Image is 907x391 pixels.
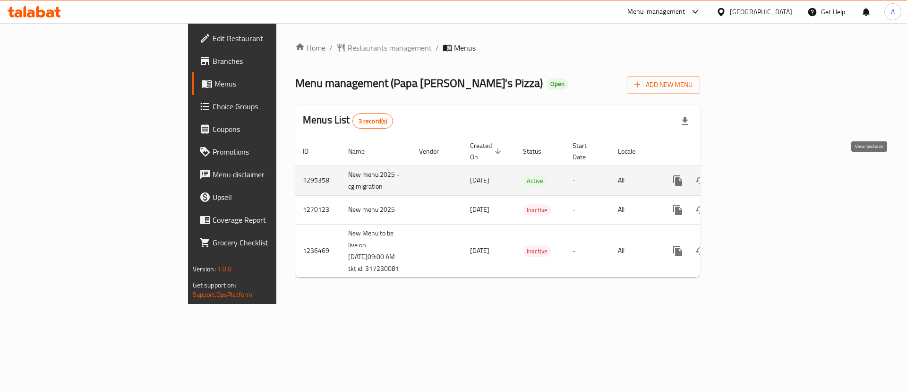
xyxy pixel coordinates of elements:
button: Change Status [689,199,712,221]
td: All [610,224,659,278]
a: Menus [192,72,340,95]
nav: breadcrumb [295,42,700,53]
button: Change Status [689,240,712,262]
span: Edit Restaurant [213,33,332,44]
span: [DATE] [470,203,489,216]
td: - [565,165,610,195]
div: Export file [674,110,696,132]
th: Actions [659,137,765,166]
span: Inactive [523,246,551,257]
button: more [667,169,689,192]
span: Branches [213,55,332,67]
td: New menu 2025 -cg migration [341,165,411,195]
a: Menu disclaimer [192,163,340,186]
a: Upsell [192,186,340,209]
a: Choice Groups [192,95,340,118]
span: [DATE] [470,174,489,186]
h2: Menus List [303,113,393,129]
span: Created On [470,140,504,163]
span: Status [523,146,554,157]
td: - [565,224,610,278]
span: Locale [618,146,648,157]
span: A [891,7,895,17]
span: Menus [214,78,332,89]
span: Start Date [573,140,599,163]
span: Choice Groups [213,101,332,112]
span: Menu disclaimer [213,169,332,180]
div: Inactive [523,204,551,216]
a: Coverage Report [192,209,340,231]
button: Add New Menu [627,76,700,94]
button: more [667,240,689,262]
a: Support.OpsPlatform [193,288,253,301]
span: Grocery Checklist [213,237,332,248]
button: more [667,199,689,221]
span: Menus [454,42,476,53]
a: Grocery Checklist [192,231,340,254]
div: [GEOGRAPHIC_DATA] [730,7,792,17]
span: Menu management ( Papa [PERSON_NAME]'s Pizza ) [295,72,543,94]
a: Promotions [192,140,340,163]
div: Open [547,78,568,90]
td: All [610,195,659,224]
span: ID [303,146,321,157]
div: Menu-management [627,6,685,17]
td: New menu 2025 [341,195,411,224]
a: Coupons [192,118,340,140]
span: Inactive [523,205,551,216]
li: / [436,42,439,53]
span: Get support on: [193,279,236,291]
span: Name [348,146,377,157]
a: Branches [192,50,340,72]
td: New Menu to be live on [DATE]09:00 AM tkt id: 317230081 [341,224,411,278]
span: Promotions [213,146,332,157]
span: Coverage Report [213,214,332,226]
td: - [565,195,610,224]
span: Active [523,175,547,186]
span: Upsell [213,191,332,203]
span: [DATE] [470,244,489,257]
span: Coupons [213,123,332,135]
td: All [610,165,659,195]
table: enhanced table [295,137,765,278]
div: Inactive [523,245,551,257]
span: Open [547,80,568,88]
div: Total records count [352,113,394,129]
span: Add New Menu [634,79,693,91]
span: Restaurants management [348,42,432,53]
span: Version: [193,263,216,275]
a: Restaurants management [336,42,432,53]
span: 1.0.0 [217,263,232,275]
span: Vendor [419,146,451,157]
a: Edit Restaurant [192,27,340,50]
span: 3 record(s) [353,117,393,126]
